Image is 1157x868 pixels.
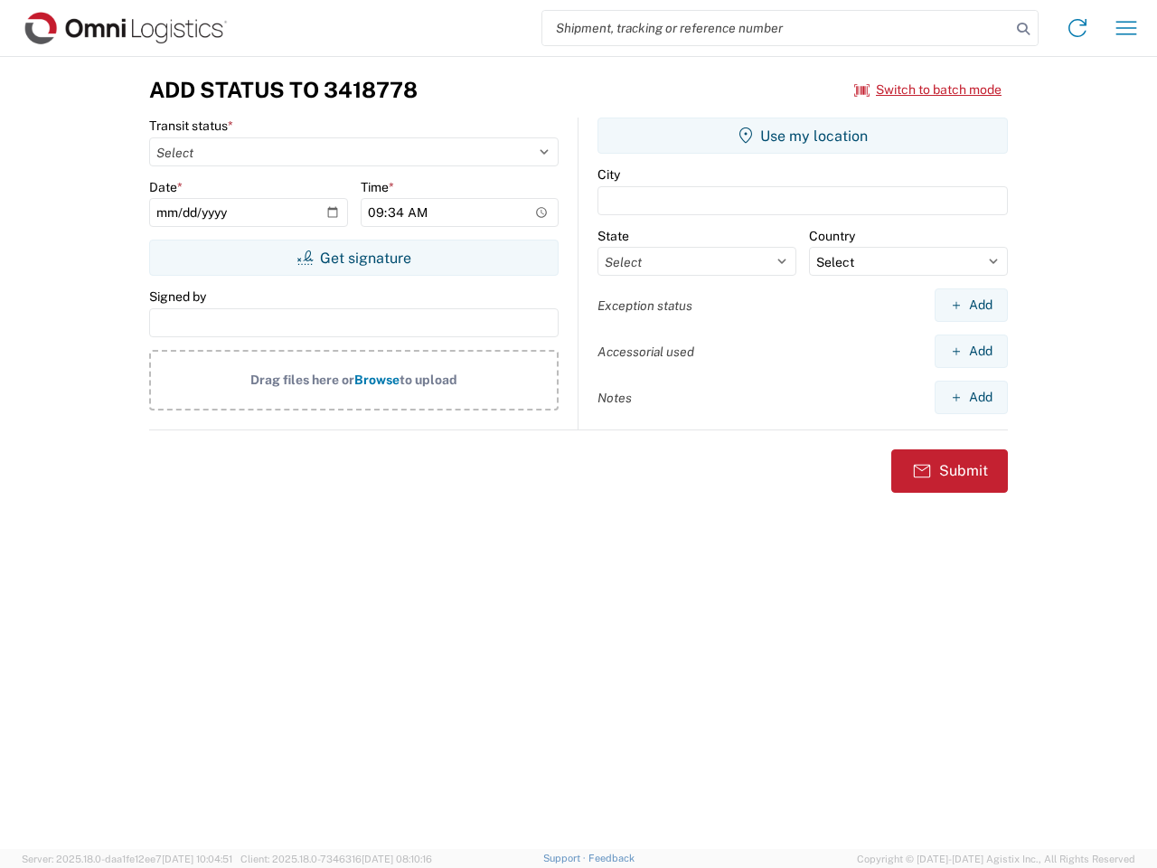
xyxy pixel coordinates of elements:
[857,851,1135,867] span: Copyright © [DATE]-[DATE] Agistix Inc., All Rights Reserved
[22,854,232,864] span: Server: 2025.18.0-daa1fe12ee7
[240,854,432,864] span: Client: 2025.18.0-7346316
[597,344,694,360] label: Accessorial used
[597,228,629,244] label: State
[362,854,432,864] span: [DATE] 08:10:16
[597,297,692,314] label: Exception status
[935,335,1008,368] button: Add
[361,179,394,195] label: Time
[935,381,1008,414] button: Add
[354,373,400,387] span: Browse
[597,390,632,406] label: Notes
[149,179,183,195] label: Date
[935,288,1008,322] button: Add
[149,288,206,305] label: Signed by
[162,854,232,864] span: [DATE] 10:04:51
[854,75,1002,105] button: Switch to batch mode
[597,166,620,183] label: City
[588,853,635,863] a: Feedback
[400,373,457,387] span: to upload
[149,118,233,134] label: Transit status
[250,373,354,387] span: Drag files here or
[149,240,559,276] button: Get signature
[597,118,1008,154] button: Use my location
[809,228,855,244] label: Country
[149,77,418,103] h3: Add Status to 3418778
[543,853,588,863] a: Support
[891,449,1008,493] button: Submit
[542,11,1011,45] input: Shipment, tracking or reference number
